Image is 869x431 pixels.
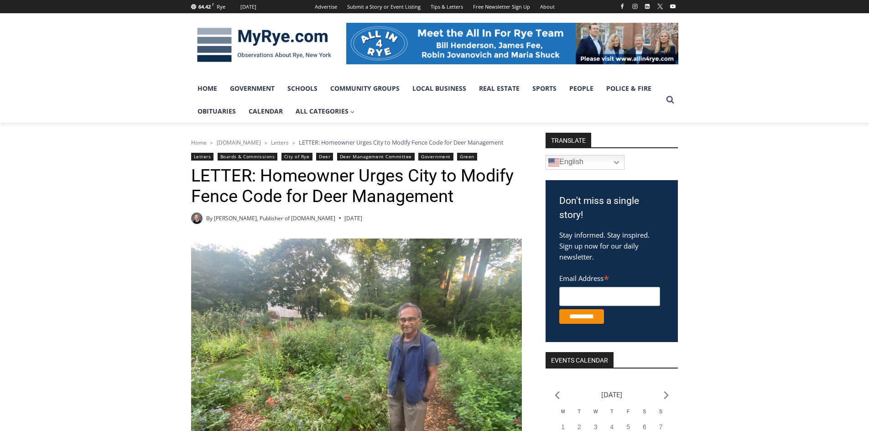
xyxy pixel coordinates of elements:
[555,391,560,400] a: Previous month
[627,409,630,414] span: F
[296,106,355,116] span: All Categories
[214,214,335,222] a: [PERSON_NAME], Publisher of [DOMAIN_NAME]
[406,77,473,100] a: Local Business
[659,409,662,414] span: S
[610,409,613,414] span: T
[217,3,225,11] div: Rye
[653,408,669,422] div: Sunday
[667,1,678,12] a: YouTube
[265,140,267,146] span: >
[604,408,620,422] div: Thursday
[271,139,289,146] a: Letters
[217,139,261,146] a: [DOMAIN_NAME]
[593,409,598,414] span: W
[473,77,526,100] a: Real Estate
[655,1,666,12] a: X
[191,100,242,123] a: Obituaries
[563,77,600,100] a: People
[546,133,591,147] strong: TRANSLATE
[555,408,571,422] div: Monday
[191,139,207,146] a: Home
[578,409,581,414] span: T
[559,269,660,286] label: Email Address
[344,214,362,223] time: [DATE]
[546,155,624,170] a: English
[626,423,630,431] time: 5
[418,153,453,161] a: Government
[292,140,295,146] span: >
[240,3,256,11] div: [DATE]
[594,423,598,431] time: 3
[289,100,361,123] a: All Categories
[636,408,653,422] div: Saturday
[617,1,628,12] a: Facebook
[610,423,614,431] time: 4
[546,352,614,368] h2: Events Calendar
[218,153,278,161] a: Boards & Commissions
[191,166,522,207] h1: LETTER: Homeowner Urges City to Modify Fence Code for Deer Management
[337,153,415,161] a: Deer Management Committee
[212,2,214,7] span: F
[659,423,663,431] time: 7
[457,153,477,161] a: Green
[191,138,522,147] nav: Breadcrumbs
[561,409,565,414] span: M
[642,1,653,12] a: Linkedin
[643,423,646,431] time: 6
[191,21,337,69] img: MyRye.com
[224,77,281,100] a: Government
[299,138,504,146] span: LETTER: Homeowner Urges City to Modify Fence Code for Deer Management
[630,1,640,12] a: Instagram
[548,157,559,168] img: en
[281,77,324,100] a: Schools
[620,408,636,422] div: Friday
[191,153,214,161] a: Letters
[210,140,213,146] span: >
[664,391,669,400] a: Next month
[242,100,289,123] a: Calendar
[206,214,213,223] span: By
[559,229,664,262] p: Stay informed. Stay inspired. Sign up now for our daily newsletter.
[191,77,662,123] nav: Primary Navigation
[561,423,565,431] time: 1
[324,77,406,100] a: Community Groups
[191,77,224,100] a: Home
[198,3,211,10] span: 64.42
[571,408,588,422] div: Tuesday
[346,23,678,64] img: All in for Rye
[600,77,658,100] a: Police & Fire
[191,213,203,224] a: Author image
[526,77,563,100] a: Sports
[643,409,646,414] span: S
[559,194,664,223] h3: Don't miss a single story!
[662,92,678,108] button: View Search Form
[316,153,333,161] a: Deer
[578,423,581,431] time: 2
[588,408,604,422] div: Wednesday
[601,389,622,401] li: [DATE]
[281,153,312,161] a: City of Rye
